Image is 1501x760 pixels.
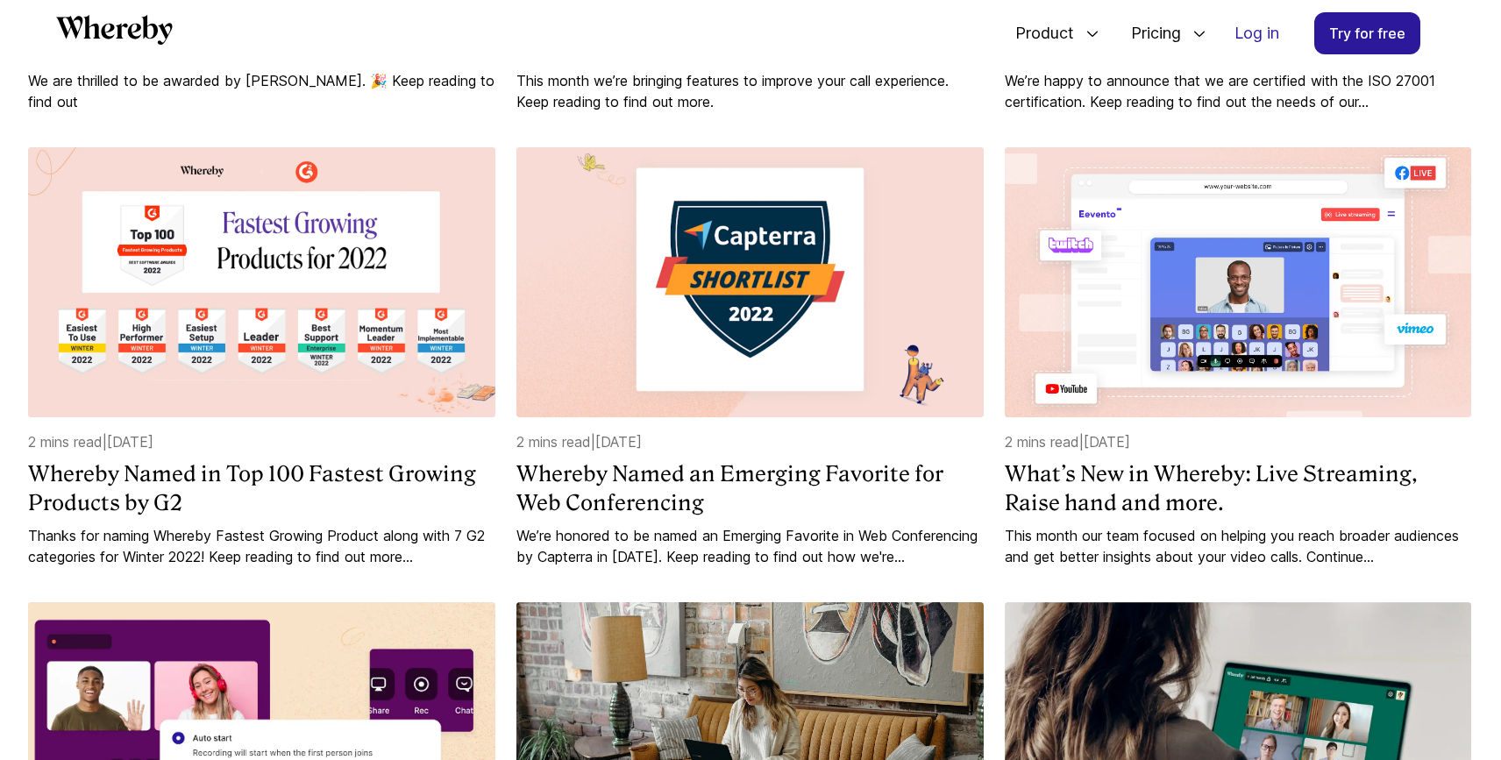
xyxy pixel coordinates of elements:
[1005,525,1472,567] a: This month our team focused on helping you reach broader audiences and get better insights about ...
[28,70,495,112] a: We are thrilled to be awarded by [PERSON_NAME]. 🎉 Keep reading to find out
[1220,13,1293,53] a: Log in
[516,459,984,518] a: Whereby Named an Emerging Favorite for Web Conferencing
[516,70,984,112] a: This month we’re bringing features to improve your call experience. Keep reading to find out more.
[1314,12,1420,54] a: Try for free
[516,525,984,567] a: We’re honored to be named an Emerging Favorite in Web Conferencing by Capterra in [DATE]. Keep re...
[1005,70,1472,112] a: We’re happy to announce that we are certified with the ISO 27001 certification. Keep reading to f...
[56,15,173,51] a: Whereby
[1005,431,1472,452] p: 2 mins read | [DATE]
[998,4,1078,62] span: Product
[28,525,495,567] a: Thanks for naming Whereby Fastest Growing Product along with 7 G2 categories for Winter 2022! Kee...
[56,15,173,45] svg: Whereby
[28,431,495,452] p: 2 mins read | [DATE]
[516,431,984,452] p: 2 mins read | [DATE]
[1005,459,1472,518] a: What’s New in Whereby: Live Streaming, Raise hand and more.
[1113,4,1185,62] span: Pricing
[28,459,495,518] a: Whereby Named in Top 100 Fastest Growing Products by G2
